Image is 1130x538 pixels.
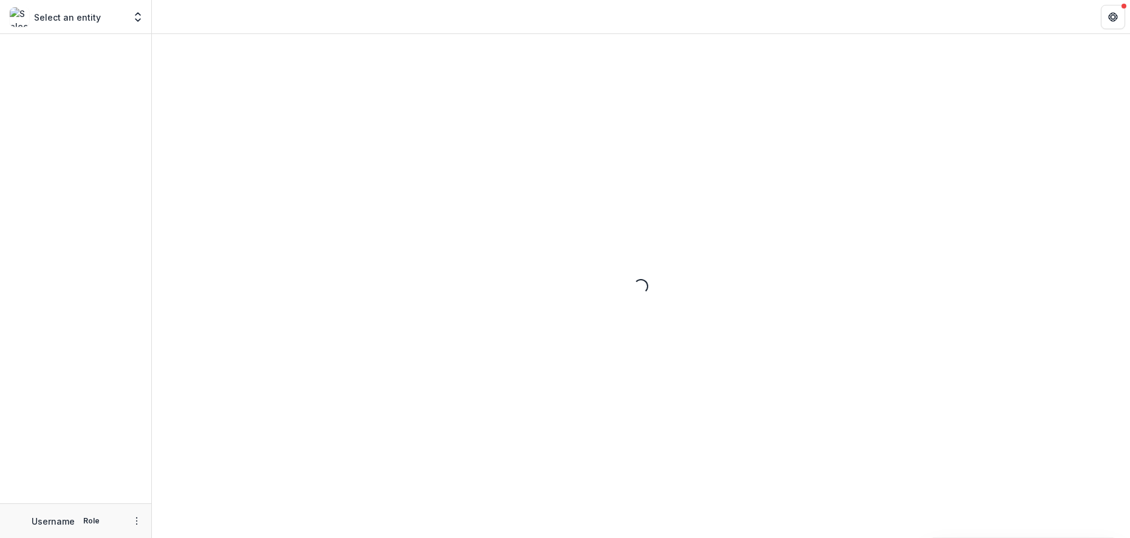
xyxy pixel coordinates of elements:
button: Get Help [1101,5,1125,29]
p: Select an entity [34,11,101,24]
button: More [129,514,144,528]
p: Role [80,516,103,526]
img: Select an entity [10,7,29,27]
button: Open entity switcher [129,5,146,29]
p: Username [32,515,75,528]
